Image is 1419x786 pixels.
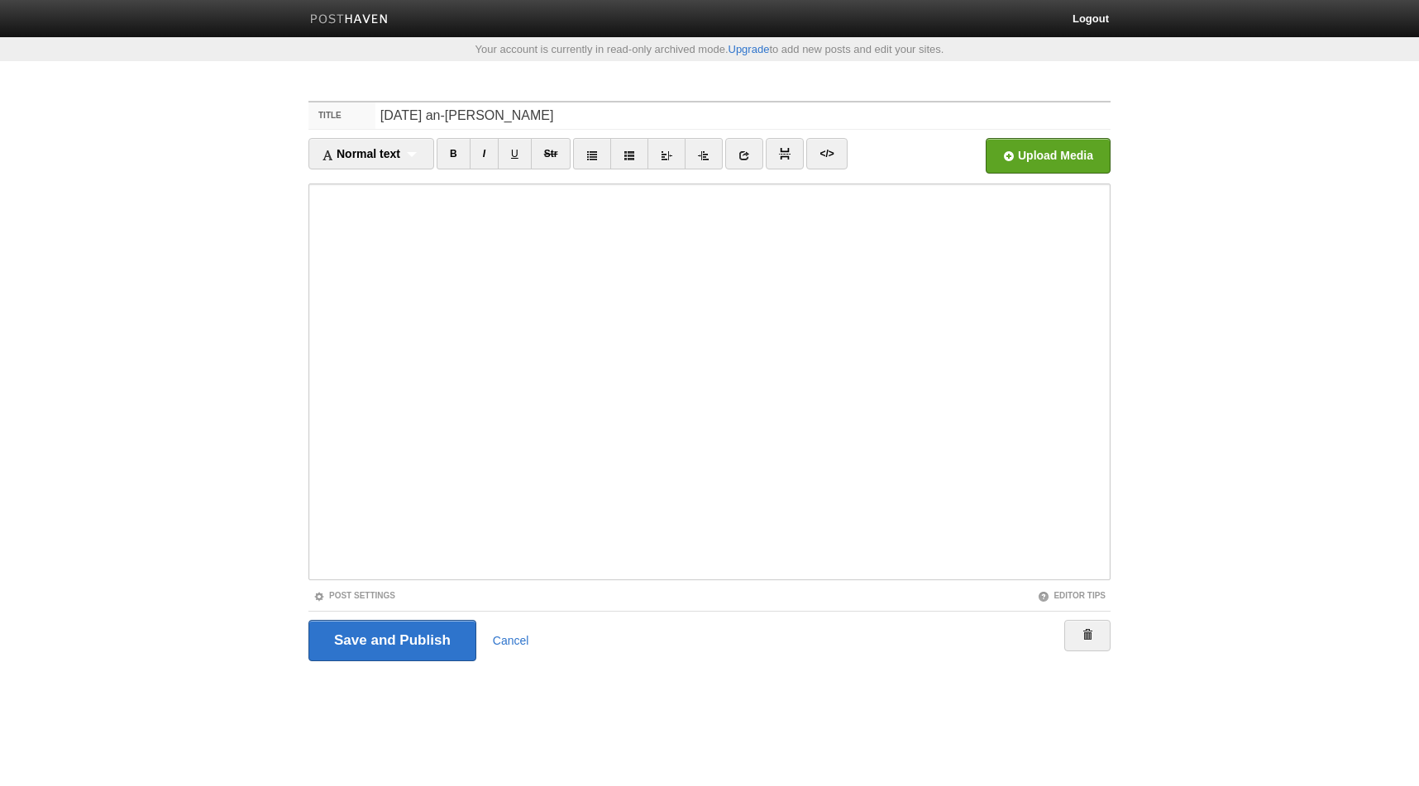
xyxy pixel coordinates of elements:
[544,148,558,160] del: Str
[322,147,400,160] span: Normal text
[437,138,471,169] a: B
[296,44,1123,55] div: Your account is currently in read-only archived mode. to add new posts and edit your sites.
[493,634,529,647] a: Cancel
[531,138,571,169] a: Str
[498,138,532,169] a: U
[308,102,375,129] label: Title
[1038,591,1106,600] a: Editor Tips
[308,620,476,661] input: Save and Publish
[470,138,499,169] a: I
[729,43,770,55] a: Upgrade
[806,138,847,169] a: </>
[313,591,395,600] a: Post Settings
[310,14,389,26] img: Posthaven-bar
[779,148,791,160] img: pagebreak-icon.png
